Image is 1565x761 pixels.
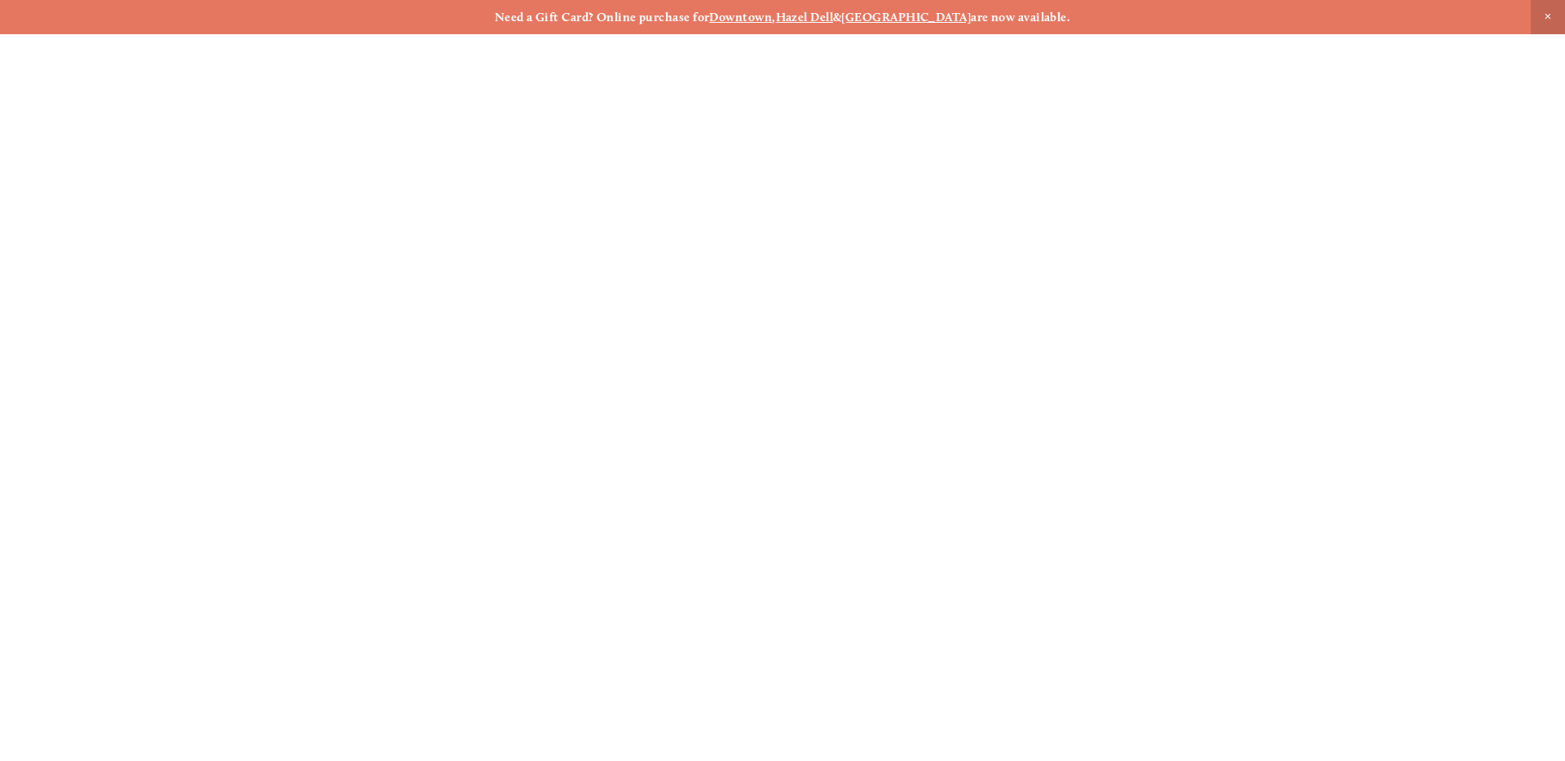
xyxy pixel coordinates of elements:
[709,10,772,24] a: Downtown
[772,10,775,24] strong: ,
[971,10,1070,24] strong: are now available.
[495,10,710,24] strong: Need a Gift Card? Online purchase for
[833,10,841,24] strong: &
[776,10,834,24] a: Hazel Dell
[841,10,971,24] a: [GEOGRAPHIC_DATA]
